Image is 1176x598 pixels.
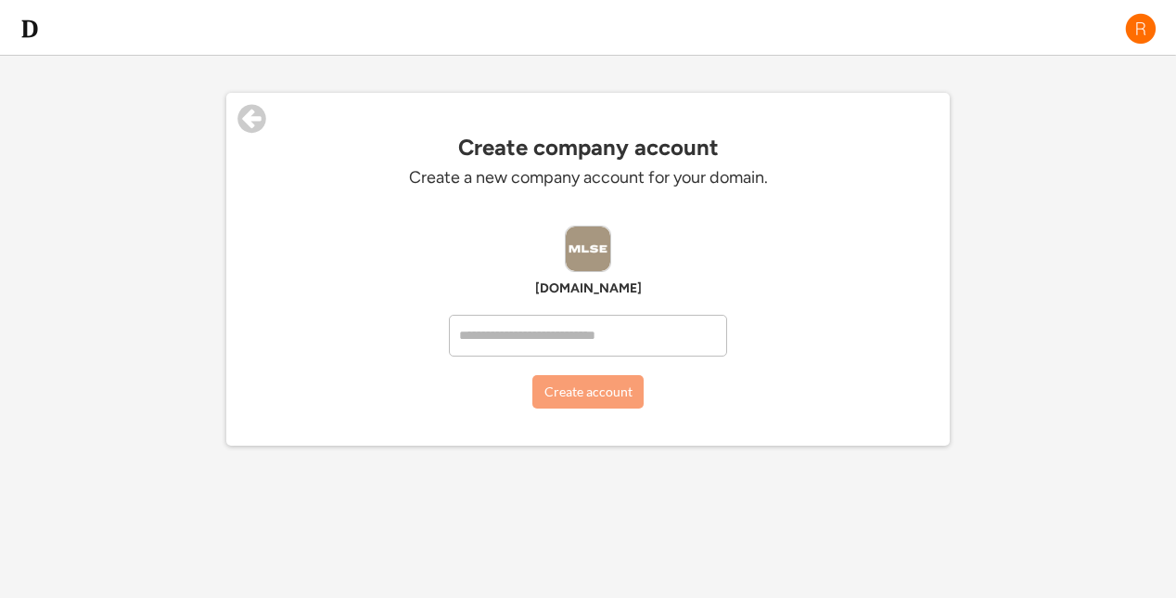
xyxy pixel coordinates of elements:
[19,18,41,40] img: d-whitebg.png
[310,281,866,296] div: [DOMAIN_NAME]
[532,375,644,409] button: Create account
[1124,12,1157,45] img: R.png
[319,167,857,188] div: Create a new company account for your domain.
[245,135,931,161] div: Create company account
[566,227,610,271] img: mlse.com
